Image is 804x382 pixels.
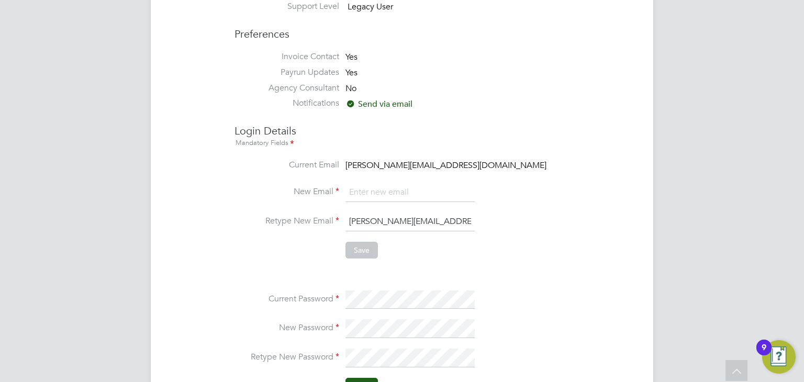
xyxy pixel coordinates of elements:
h3: Preferences [234,17,632,41]
label: Agency Consultant [234,83,339,94]
label: Invoice Contact [234,51,339,62]
div: 9 [762,347,766,361]
label: Support Level [234,1,339,12]
label: Payrun Updates [234,67,339,78]
label: Retype New Password [234,352,339,363]
label: Current Password [234,294,339,305]
span: Legacy User [348,2,393,12]
button: Save [345,242,378,259]
input: Enter new email again [345,212,475,231]
label: Notifications [234,98,339,109]
label: Retype New Email [234,216,339,227]
span: Yes [345,68,358,78]
span: No [345,83,356,94]
h3: Login Details [234,114,632,149]
div: Mandatory Fields [234,138,632,149]
span: Send via email [345,99,412,109]
button: Open Resource Center, 9 new notifications [762,340,796,374]
label: New Password [234,322,339,333]
input: Enter new email [345,183,475,202]
label: New Email [234,186,339,197]
label: Current Email [234,160,339,171]
span: Yes [345,52,358,62]
span: [PERSON_NAME][EMAIL_ADDRESS][DOMAIN_NAME] [345,160,546,171]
